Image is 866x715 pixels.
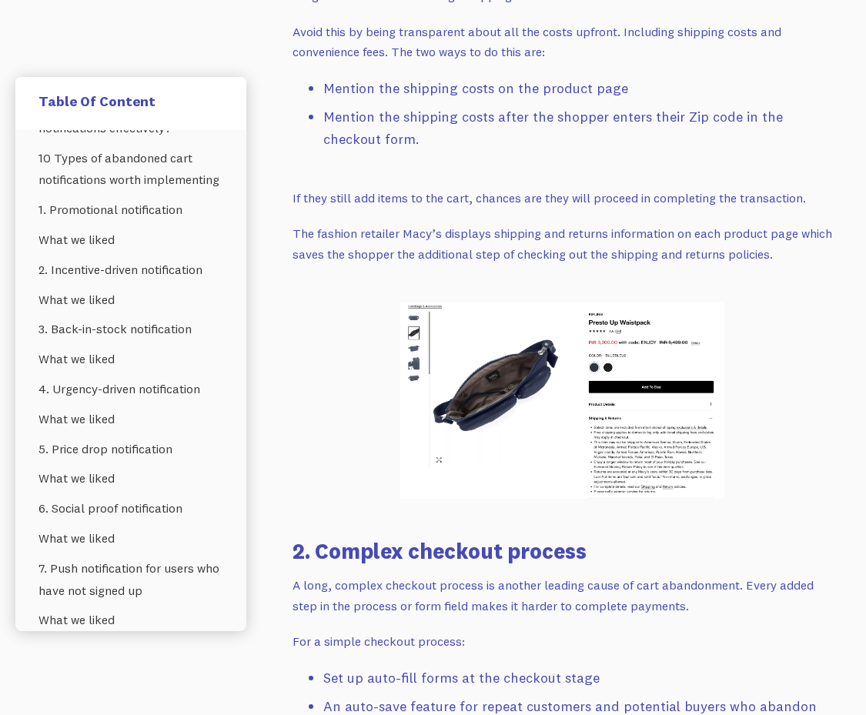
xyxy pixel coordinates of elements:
h5: Table Of Content [38,92,223,110]
p: A long, complex checkout process is another leading cause of cart abandonment. Every added step i... [293,575,832,616]
a: What we liked [38,404,223,434]
a: What we liked [38,605,223,635]
a: 5. Price drop notification [38,434,223,464]
a: 6. Social proof notification [38,493,223,523]
p: For a simple checkout process: [293,631,832,652]
p: Avoid this by being transparent about all the costs upfront. Including shipping costs and conveni... [293,22,832,62]
a: What we liked [38,523,223,553]
a: 4. Urgency-driven notification [38,374,223,404]
a: What we liked [38,285,223,315]
a: 2. Incentive-driven notification [38,255,223,285]
a: 1. Promotional notification [38,195,223,225]
li: Mention the shipping costs after the shopper enters their Zip code in the checkout form. [323,106,832,151]
li: Mention the shipping costs on the product page [323,78,832,100]
li: Set up auto-fill forms at the checkout stage [323,667,832,690]
h3: 2. Complex checkout process [293,536,832,566]
a: 7. Push notification for users who have not signed up [38,553,223,606]
a: What we liked [38,225,223,255]
a: What we liked [38,463,223,493]
a: 10 Types of abandoned cart notifications worth implementing [38,143,223,195]
p: The fashion retailer Macy’s displays shipping and returns information on each product page which ... [293,223,832,264]
a: 3. Back-in-stock notification [38,314,223,344]
p: If they still add items to the cart, chances are they will proceed in completing the transaction. [293,188,832,209]
a: What we liked [38,344,223,374]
